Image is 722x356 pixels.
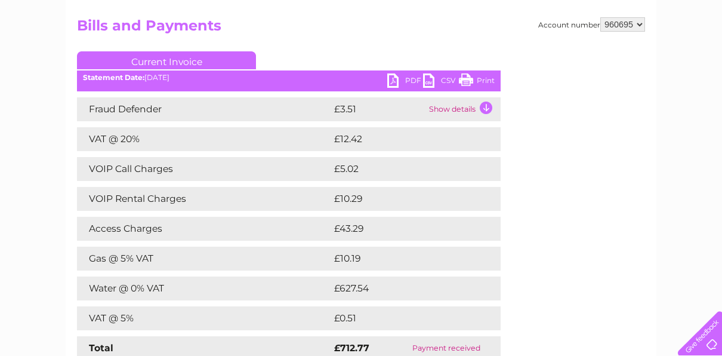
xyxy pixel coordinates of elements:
[331,247,474,271] td: £10.19
[426,97,501,121] td: Show details
[331,187,476,211] td: £10.29
[77,247,331,271] td: Gas @ 5% VAT
[77,127,331,151] td: VAT @ 20%
[77,306,331,330] td: VAT @ 5%
[89,342,113,354] strong: Total
[77,17,645,40] h2: Bills and Payments
[423,73,459,91] a: CSV
[331,157,473,181] td: £5.02
[331,127,476,151] td: £12.42
[80,7,644,58] div: Clear Business is a trading name of Verastar Limited (registered in [GEOGRAPHIC_DATA] No. 3667643...
[331,97,426,121] td: £3.51
[575,51,611,60] a: Telecoms
[643,51,672,60] a: Contact
[331,277,479,300] td: £627.54
[387,73,423,91] a: PDF
[334,342,369,354] strong: £712.77
[538,17,645,32] div: Account number
[77,97,331,121] td: Fraud Defender
[512,51,535,60] a: Water
[683,51,711,60] a: Log out
[331,217,476,241] td: £43.29
[25,31,86,67] img: logo.png
[83,73,144,82] b: Statement Date:
[459,73,495,91] a: Print
[497,6,579,21] a: 0333 014 3131
[77,51,256,69] a: Current Invoice
[77,73,501,82] div: [DATE]
[618,51,635,60] a: Blog
[77,217,331,241] td: Access Charges
[77,187,331,211] td: VOIP Rental Charges
[77,157,331,181] td: VOIP Call Charges
[331,306,471,330] td: £0.51
[542,51,568,60] a: Energy
[77,277,331,300] td: Water @ 0% VAT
